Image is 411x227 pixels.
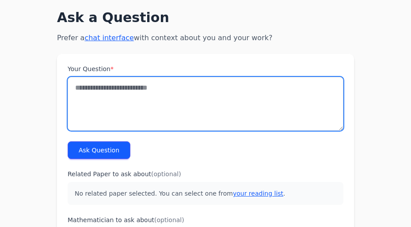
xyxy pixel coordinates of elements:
span: (optional) [151,170,181,178]
p: Prefer a with context about you and your work? [57,33,354,43]
label: Your Question [68,64,343,73]
label: Mathematician to ask about [68,216,343,224]
button: Ask Question [68,141,130,159]
p: No related paper selected. You can select one from . [68,182,343,205]
label: Related Paper to ask about [68,170,343,178]
a: chat interface [84,34,133,42]
span: (optional) [154,216,184,223]
h1: Ask a Question [57,10,354,26]
a: your reading list [233,190,283,197]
